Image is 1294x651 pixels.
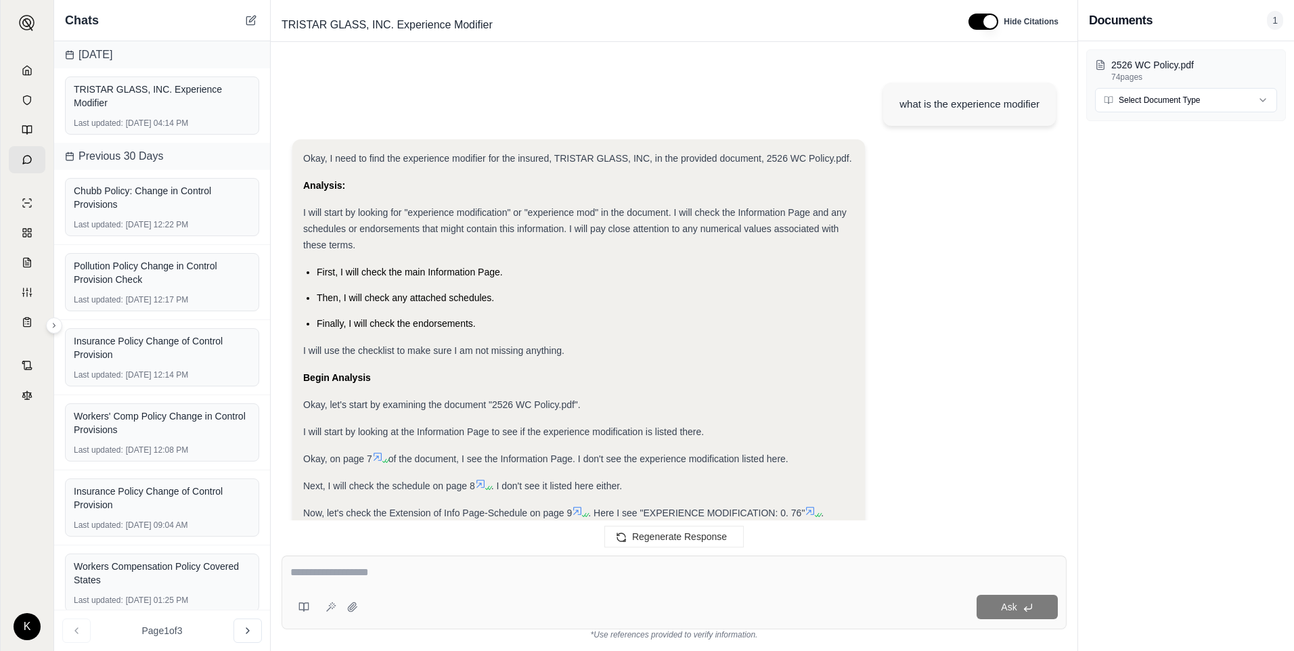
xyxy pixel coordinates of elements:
div: Pollution Policy Change in Control Provision Check [74,259,250,286]
div: [DATE] 12:14 PM [74,369,250,380]
span: Last updated: [74,595,123,606]
span: Hide Citations [1004,16,1058,27]
span: Ask [1001,602,1017,612]
span: Last updated: [74,445,123,455]
button: 2526 WC Policy.pdf74pages [1095,58,1277,83]
div: [DATE] 12:17 PM [74,294,250,305]
a: Contract Analysis [9,352,45,379]
span: Last updated: [74,294,123,305]
span: I will start by looking at the Information Page to see if the experience modification is listed t... [303,426,704,437]
div: [DATE] 01:25 PM [74,595,250,606]
div: Workers' Comp Policy Change in Control Provisions [74,409,250,436]
span: Okay, I need to find the experience modifier for the insured, TRISTAR GLASS, INC, in the provided... [303,153,852,164]
span: I will use the checklist to make sure I am not missing anything. [303,345,564,356]
div: Workers Compensation Policy Covered States [74,560,250,587]
a: Prompt Library [9,116,45,143]
button: New Chat [243,12,259,28]
span: Okay, on page 7 [303,453,372,464]
a: Single Policy [9,189,45,217]
strong: Begin Analysis [303,372,371,383]
img: Expand sidebar [19,15,35,31]
div: [DATE] [54,41,270,68]
button: Expand sidebar [46,317,62,334]
a: Chat [9,146,45,173]
button: Expand sidebar [14,9,41,37]
span: Okay, let's start by examining the document "2526 WC Policy.pdf". [303,399,581,410]
span: Page 1 of 3 [142,624,183,637]
button: Ask [977,595,1058,619]
span: Now, let's check the Extension of Info Page-Schedule on page 9 [303,508,572,518]
a: Legal Search Engine [9,382,45,409]
div: Insurance Policy Change of Control Provision [74,485,250,512]
a: Home [9,57,45,84]
strong: Analysis: [303,180,345,191]
span: TRISTAR GLASS, INC. Experience Modifier [276,14,498,36]
div: K [14,613,41,640]
div: [DATE] 04:14 PM [74,118,250,129]
span: of the document, I see the Information Page. I don't see the experience modification listed here. [388,453,788,464]
button: Regenerate Response [604,526,744,547]
a: Custom Report [9,279,45,306]
div: Edit Title [276,14,952,36]
div: [DATE] 09:04 AM [74,520,250,531]
span: First, I will check the main Information Page. [317,267,503,277]
span: Last updated: [74,520,123,531]
a: Coverage Table [9,309,45,336]
a: Policy Comparisons [9,219,45,246]
span: Next, I will check the schedule on page 8 [303,480,475,491]
div: [DATE] 12:08 PM [74,445,250,455]
span: . [821,508,824,518]
div: Chubb Policy: Change in Control Provisions [74,184,250,211]
a: Claim Coverage [9,249,45,276]
span: . Here I see "EXPERIENCE MODIFICATION: 0. 76" [588,508,805,518]
div: what is the experience modifier [899,96,1040,112]
a: Documents Vault [9,87,45,114]
span: Last updated: [74,369,123,380]
span: Last updated: [74,118,123,129]
div: Insurance Policy Change of Control Provision [74,334,250,361]
span: I will start by looking for "experience modification" or "experience mod" in the document. I will... [303,207,847,250]
p: 74 pages [1111,72,1277,83]
div: Previous 30 Days [54,143,270,170]
span: . I don't see it listed here either. [491,480,622,491]
span: Regenerate Response [632,531,727,542]
div: *Use references provided to verify information. [282,629,1067,640]
div: TRISTAR GLASS, INC. Experience Modifier [74,83,250,110]
div: [DATE] 12:22 PM [74,219,250,230]
span: Last updated: [74,219,123,230]
h3: Documents [1089,11,1153,30]
span: Then, I will check any attached schedules. [317,292,494,303]
span: Chats [65,11,99,30]
span: 1 [1267,11,1283,30]
span: Finally, I will check the endorsements. [317,318,476,329]
p: 2526 WC Policy.pdf [1111,58,1277,72]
